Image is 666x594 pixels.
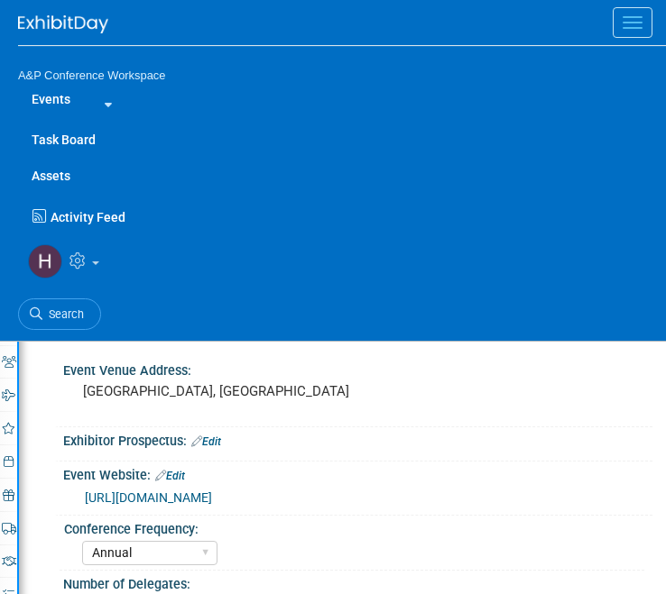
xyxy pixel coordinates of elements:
[42,307,84,321] span: Search
[18,158,666,194] a: Assets
[83,383,633,399] pre: [GEOGRAPHIC_DATA], [GEOGRAPHIC_DATA]
[85,490,212,505] a: [URL][DOMAIN_NAME]
[63,357,652,379] div: Event Venue Address:
[613,7,652,38] button: Menu
[191,435,221,448] a: Edit
[63,427,652,451] div: Exhibitor Prospectus:
[155,470,185,482] a: Edit
[63,461,652,485] div: Event Website:
[28,194,666,231] a: Activity Feed
[51,210,125,224] span: Activity Feed
[18,15,108,33] img: ExhibitDay
[18,69,165,82] span: A&P Conference Workspace
[18,298,101,330] a: Search
[18,122,666,158] a: Task Board
[64,516,644,538] div: Conference Frequency:
[63,571,652,593] div: Number of Delegates:
[28,244,62,279] img: Hannah Siegel
[18,81,84,117] a: Events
